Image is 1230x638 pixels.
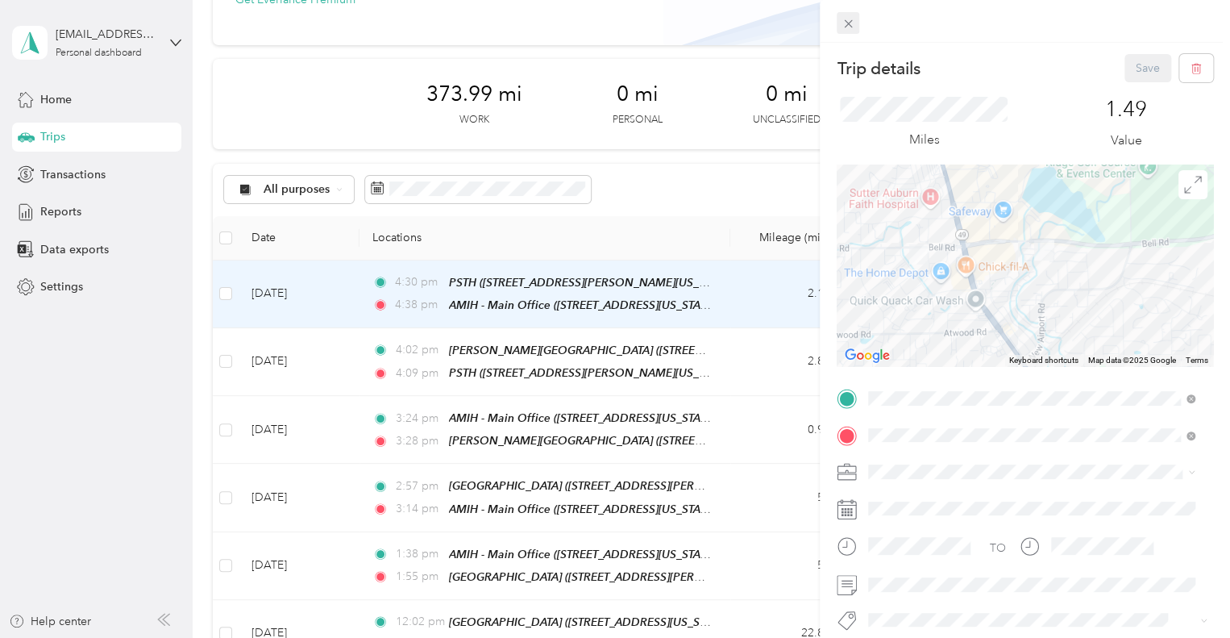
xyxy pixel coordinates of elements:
[841,345,894,366] img: Google
[1111,131,1142,151] p: Value
[837,57,920,80] p: Trip details
[908,130,939,150] p: Miles
[1105,97,1147,123] p: 1.49
[1088,356,1176,365] span: Map data ©2025 Google
[841,345,894,366] a: Open this area in Google Maps (opens a new window)
[990,540,1006,557] div: TO
[1140,548,1230,638] iframe: Everlance-gr Chat Button Frame
[1009,355,1078,366] button: Keyboard shortcuts
[1186,356,1208,365] a: Terms (opens in new tab)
